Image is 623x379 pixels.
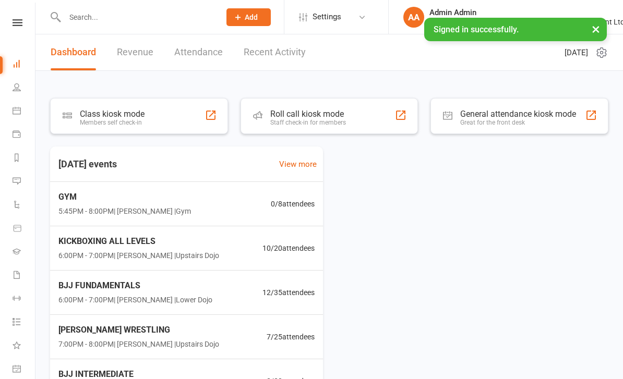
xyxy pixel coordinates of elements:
[262,287,315,298] span: 12 / 35 attendees
[58,250,219,261] span: 6:00PM - 7:00PM | [PERSON_NAME] | Upstairs Dojo
[279,158,317,170] a: View more
[13,217,36,241] a: Product Sales
[62,10,213,25] input: Search...
[58,279,212,292] span: BJJ FUNDAMENTALS
[117,34,153,70] a: Revenue
[565,46,588,59] span: [DATE]
[51,34,96,70] a: Dashboard
[460,109,576,119] div: General attendance kiosk mode
[13,335,36,358] a: What's New
[13,124,36,147] a: Payments
[226,8,271,26] button: Add
[13,53,36,77] a: Dashboard
[586,18,605,40] button: ×
[80,119,145,126] div: Members self check-in
[313,5,341,29] span: Settings
[58,235,219,248] span: KICKBOXING ALL LEVELS
[58,323,219,337] span: [PERSON_NAME] WRESTLING
[403,7,424,28] div: AA
[460,119,576,126] div: Great for the front desk
[13,100,36,124] a: Calendar
[13,147,36,170] a: Reports
[50,155,125,174] h3: [DATE] events
[245,13,258,21] span: Add
[58,205,191,217] span: 5:45PM - 8:00PM | [PERSON_NAME] | Gym
[271,198,315,210] span: 0 / 8 attendees
[270,119,346,126] div: Staff check-in for members
[434,25,519,34] span: Signed in successfully.
[58,190,191,204] span: GYM
[244,34,306,70] a: Recent Activity
[58,338,219,350] span: 7:00PM - 8:00PM | [PERSON_NAME] | Upstairs Dojo
[80,109,145,119] div: Class kiosk mode
[58,294,212,305] span: 6:00PM - 7:00PM | [PERSON_NAME] | Lower Dojo
[174,34,223,70] a: Attendance
[270,109,346,119] div: Roll call kiosk mode
[262,242,315,254] span: 10 / 20 attendees
[13,77,36,100] a: People
[267,331,315,343] span: 7 / 25 attendees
